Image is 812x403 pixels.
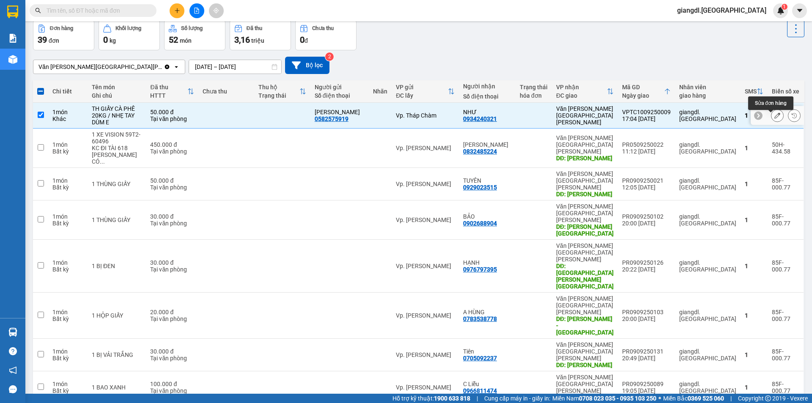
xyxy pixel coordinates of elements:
img: icon-new-feature [777,7,785,14]
button: Chưa thu0đ [295,20,357,50]
div: 1 món [52,109,83,115]
button: Khối lượng0kg [99,20,160,50]
div: Tại văn phòng [150,387,194,394]
strong: 0708 023 035 - 0935 103 250 [579,395,656,402]
div: Đã thu [247,25,262,31]
div: 85F-000.77 [772,177,799,191]
div: Nhân viên [679,84,736,90]
div: 0582575919 [315,115,348,122]
div: 0783538778 [463,315,497,322]
div: Tại văn phòng [150,266,194,273]
span: aim [213,8,219,14]
svg: open [173,63,180,70]
div: 1 [745,384,763,391]
div: 1 THÙNG GIẤY [92,181,142,187]
div: Tại văn phòng [150,148,194,155]
div: Vp. [PERSON_NAME] [396,181,455,187]
span: giangdl.[GEOGRAPHIC_DATA] [670,5,773,16]
div: Văn [PERSON_NAME][GEOGRAPHIC_DATA][PERSON_NAME] [38,63,162,71]
div: Đơn hàng [50,25,73,31]
div: Vp. [PERSON_NAME] [396,145,455,151]
div: Bất kỳ [52,148,83,155]
div: 450.000 đ [150,141,194,148]
div: Văn [PERSON_NAME][GEOGRAPHIC_DATA][PERSON_NAME] [556,295,614,315]
div: PR0909250103 [622,309,671,315]
div: 1 món [52,177,83,184]
div: Mã GD [622,84,664,90]
strong: 1900 633 818 [434,395,470,402]
div: Tại văn phòng [150,355,194,362]
div: giangdl.quehuong [679,109,736,122]
th: Toggle SortBy [146,80,198,103]
strong: 0369 525 060 [688,395,724,402]
span: triệu [251,37,264,44]
div: 50.000 đ [150,177,194,184]
div: Tiên [463,348,511,355]
div: ĐC lấy [396,92,448,99]
div: Biển số xe [772,88,799,95]
div: SMS [745,88,757,95]
button: Đơn hàng39đơn [33,20,94,50]
div: 20:00 [DATE] [622,220,671,227]
span: 1 [783,4,786,10]
div: 1 HỘP GIẤY [92,312,142,319]
span: message [9,385,17,393]
div: 1 [745,351,763,358]
div: Văn [PERSON_NAME][GEOGRAPHIC_DATA][PERSON_NAME] [556,170,614,191]
span: | [730,394,732,403]
div: giangdl.quehuong [679,381,736,394]
div: Văn [PERSON_NAME][GEOGRAPHIC_DATA][PERSON_NAME] [556,203,614,223]
span: Cung cấp máy in - giấy in: [484,394,550,403]
div: Bất kỳ [52,315,83,322]
div: 0902688904 [463,220,497,227]
div: 1 món [52,348,83,355]
div: DĐ: TÂN PHÚ [556,155,614,162]
div: DĐ: TÂN PHÚ ĐÔNG HẢI [556,223,614,237]
div: Số lượng [181,25,203,31]
span: ... [100,158,105,165]
div: giangdl.quehuong [679,259,736,273]
th: Toggle SortBy [392,80,459,103]
img: solution-icon [8,34,17,43]
input: Selected Văn phòng Tân Phú. [163,63,164,71]
div: 20KG / NHẸ TAY DÙM E [92,112,142,126]
div: Sửa đơn hàng [771,109,784,122]
button: Bộ lọc [285,57,329,74]
th: Toggle SortBy [552,80,618,103]
div: Thu hộ [258,84,299,90]
div: Số điện thoại [463,93,511,100]
span: 52 [169,35,178,45]
div: 19:05 [DATE] [622,387,671,394]
span: Miền Bắc [663,394,724,403]
div: 85F-000.77 [772,213,799,227]
input: Tìm tên, số ĐT hoặc mã đơn [47,6,146,15]
div: Trạng thái [520,84,548,90]
div: 0832485224 [463,148,497,155]
div: Sửa đơn hàng [748,96,793,110]
div: 1 [745,217,763,223]
span: file-add [194,8,200,14]
div: 1 [745,263,763,269]
div: TUYÊN [463,177,511,184]
div: 1 [745,112,763,119]
div: Chưa thu [203,88,250,95]
div: 20:22 [DATE] [622,266,671,273]
div: C Liễu [463,381,511,387]
img: warehouse-icon [8,328,17,337]
div: 17:04 [DATE] [622,115,671,122]
div: 0705092237 [463,355,497,362]
div: 12:05 [DATE] [622,184,671,191]
div: giangdl.quehuong [679,213,736,227]
div: DĐ: TÂN PHÚ [556,362,614,368]
div: Bất kỳ [52,220,83,227]
span: đơn [49,37,59,44]
div: Người nhận [463,83,511,90]
div: 1 [745,145,763,151]
div: Vp. [PERSON_NAME] [396,312,455,319]
button: Đã thu3,16 triệu [230,20,291,50]
span: caret-down [796,7,804,14]
div: DĐ: TÂN PHÚ -ĐÔNG HẢI [556,315,614,336]
div: Vp. [PERSON_NAME] [396,351,455,358]
span: 39 [38,35,47,45]
span: copyright [765,395,771,401]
